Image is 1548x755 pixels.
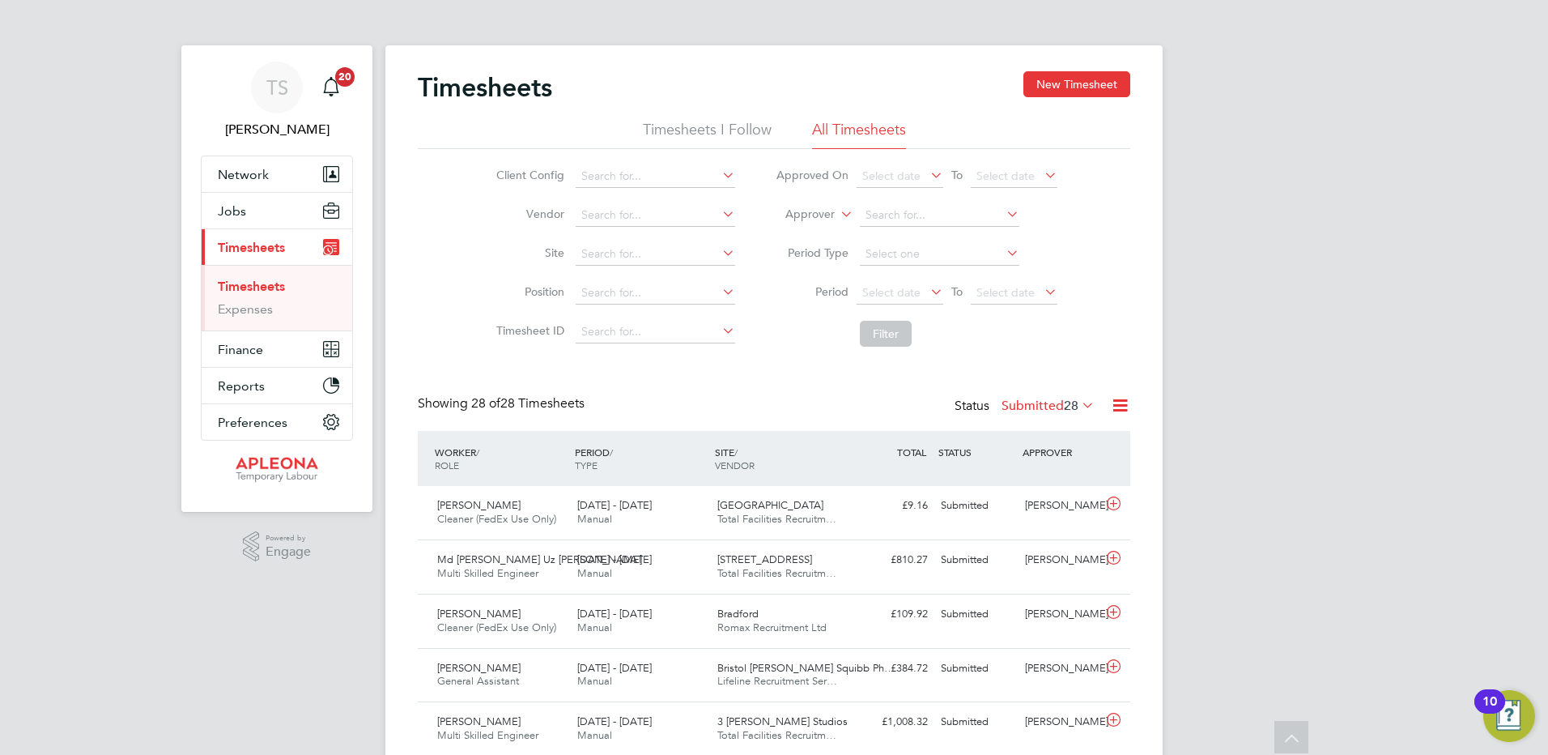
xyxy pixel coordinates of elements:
div: Submitted [934,547,1019,574]
span: 28 [1064,398,1078,414]
input: Select one [860,243,1019,266]
div: Timesheets [202,265,352,331]
span: TOTAL [897,446,926,459]
span: ROLE [435,459,459,471]
li: All Timesheets [812,120,906,149]
span: [PERSON_NAME] [437,607,521,621]
span: Lifeline Recruitment Ser… [717,674,837,688]
button: Network [202,156,352,192]
span: 28 of [471,395,500,412]
span: Romax Recruitment Ltd [717,621,827,634]
span: Jobs [218,203,246,219]
div: £1,008.32 [850,709,934,736]
div: PERIOD [571,437,711,480]
div: STATUS [934,437,1019,467]
span: Tracy Sellick [201,120,353,139]
span: Manual [577,621,612,634]
span: Bristol [PERSON_NAME] Squibb Ph… [717,661,895,675]
div: £109.92 [850,601,934,628]
span: Manual [577,566,612,580]
span: VENDOR [715,459,755,471]
div: [PERSON_NAME] [1019,493,1103,519]
span: [DATE] - [DATE] [577,607,652,621]
div: Submitted [934,655,1019,682]
span: 28 Timesheets [471,395,585,412]
span: Preferences [218,415,287,430]
label: Period Type [776,245,848,260]
a: Expenses [218,301,273,317]
span: Manual [577,728,612,742]
span: Cleaner (FedEx Use Only) [437,621,556,634]
div: APPROVER [1019,437,1103,467]
span: Select date [976,285,1035,300]
span: Select date [976,168,1035,183]
div: Submitted [934,601,1019,628]
button: Timesheets [202,229,352,265]
button: Jobs [202,193,352,228]
span: [PERSON_NAME] [437,661,521,675]
label: Site [491,245,564,260]
a: Powered byEngage [243,531,312,562]
button: Preferences [202,404,352,440]
span: General Assistant [437,674,519,688]
label: Position [491,284,564,299]
span: Md [PERSON_NAME] Uz [PERSON_NAME] [437,552,642,566]
button: Filter [860,321,912,347]
span: Reports [218,378,265,394]
span: [STREET_ADDRESS] [717,552,812,566]
input: Search for... [576,282,735,305]
div: £9.16 [850,493,934,519]
div: SITE [711,437,851,480]
span: [DATE] - [DATE] [577,661,652,675]
div: [PERSON_NAME] [1019,709,1103,736]
a: Go to home page [201,457,353,483]
label: Approver [762,207,835,223]
span: TYPE [575,459,598,471]
span: [DATE] - [DATE] [577,552,652,566]
span: Bradford [717,607,759,621]
label: Period [776,284,848,299]
span: [GEOGRAPHIC_DATA] [717,498,823,512]
span: Powered by [266,531,311,545]
span: [PERSON_NAME] [437,714,521,728]
div: Submitted [934,709,1019,736]
div: Status [955,395,1098,418]
button: Reports [202,368,352,403]
span: Total Facilities Recruitm… [717,512,836,526]
label: Submitted [1002,398,1095,414]
button: New Timesheet [1023,71,1130,97]
div: WORKER [431,437,571,480]
span: [PERSON_NAME] [437,498,521,512]
input: Search for... [576,204,735,227]
nav: Main navigation [181,45,372,512]
span: 20 [335,67,355,87]
span: To [946,164,967,186]
span: Total Facilities Recruitm… [717,566,836,580]
span: Multi Skilled Engineer [437,566,538,580]
span: TS [266,77,288,98]
span: 3 [PERSON_NAME] Studios [717,714,848,728]
button: Open Resource Center, 10 new notifications [1483,690,1535,742]
span: / [476,446,479,459]
div: [PERSON_NAME] [1019,547,1103,574]
span: Select date [862,168,921,183]
a: Timesheets [218,279,285,294]
div: £810.27 [850,547,934,574]
input: Search for... [576,165,735,188]
label: Approved On [776,168,848,182]
div: 10 [1482,702,1497,723]
span: Network [218,167,269,182]
span: Total Facilities Recruitm… [717,728,836,742]
input: Search for... [576,243,735,266]
span: Finance [218,342,263,357]
a: 20 [315,62,347,113]
label: Client Config [491,168,564,182]
label: Vendor [491,207,564,221]
label: Timesheet ID [491,323,564,338]
input: Search for... [576,321,735,343]
div: [PERSON_NAME] [1019,601,1103,628]
span: Manual [577,512,612,526]
img: apleona-logo-retina.png [236,457,318,483]
button: Finance [202,331,352,367]
span: Manual [577,674,612,688]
